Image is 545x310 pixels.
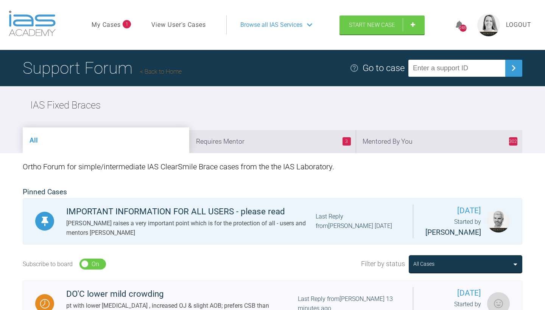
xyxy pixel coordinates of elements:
input: Enter a support ID [408,60,505,77]
span: Browse all IAS Services [240,20,302,30]
span: 1 [123,20,131,28]
span: 302 [509,137,517,146]
a: Back to Home [140,68,182,75]
img: profile.png [477,14,500,36]
span: [PERSON_NAME] [425,228,481,237]
a: Start New Case [339,15,425,34]
span: [DATE] [425,287,481,299]
a: View User's Cases [151,20,206,30]
img: help.e70b9f3d.svg [350,64,359,73]
img: logo-light.3e3ef733.png [9,11,56,36]
span: Start New Case [349,22,395,28]
div: IMPORTANT INFORMATION FOR ALL USERS - please read [66,205,316,219]
li: Mentored By You [356,130,522,153]
h1: Support Forum [23,55,182,81]
div: Started by [425,217,481,238]
h2: IAS Fixed Braces [30,98,101,113]
div: Go to case [363,61,405,75]
a: PinnedIMPORTANT INFORMATION FOR ALL USERS - please read[PERSON_NAME] raises a very important poin... [23,198,522,245]
li: All [23,127,189,153]
a: My Cases [92,20,121,30]
img: Pinned [40,217,50,226]
div: 2485 [459,25,467,32]
div: Last Reply from [PERSON_NAME] [DATE] [316,212,401,231]
div: On [92,259,99,269]
img: Ross Hobson [487,210,510,232]
div: Ortho Forum for simple/intermediate IAS ClearSmile Brace cases from the the IAS Laboratory. [23,153,522,180]
h2: Pinned Cases [23,186,522,198]
span: 3 [343,137,351,146]
div: Subscribe to board [23,259,73,269]
li: Requires Mentor [189,130,356,153]
div: [PERSON_NAME] raises a very important point which is for the protection of all - users and mentor... [66,219,316,238]
span: [DATE] [425,205,481,217]
div: All Cases [413,260,434,268]
span: Filter by status [361,259,405,270]
a: Logout [506,20,531,30]
div: DO'C lower mild crowding [66,287,298,301]
img: Waiting [40,299,50,308]
img: chevronRight.28bd32b0.svg [508,62,520,74]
